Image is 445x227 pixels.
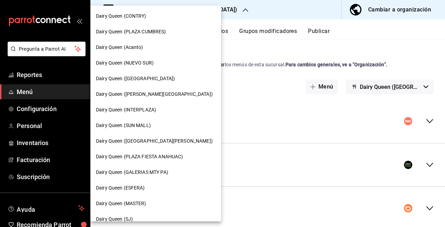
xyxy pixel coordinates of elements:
span: Dairy Queen (SUN MALL) [96,122,151,129]
span: Dairy Queen (INTERPLAZA) [96,106,156,113]
div: Dairy Queen (MASTER) [90,196,221,211]
div: Dairy Queen (GALERIAS MTY PA) [90,165,221,180]
div: Dairy Queen (NUEVO SUR) [90,55,221,71]
div: Dairy Queen (Acanto) [90,40,221,55]
span: Dairy Queen (ESFERA) [96,184,145,192]
span: Dairy Queen (SJ) [96,216,133,223]
span: Dairy Queen ([GEOGRAPHIC_DATA]) [96,75,175,82]
span: Dairy Queen ([PERSON_NAME][GEOGRAPHIC_DATA]) [96,91,213,98]
span: Dairy Queen (MASTER) [96,200,146,207]
span: Dairy Queen (PLAZA FIESTA ANAHUAC) [96,153,183,160]
div: Dairy Queen ([GEOGRAPHIC_DATA]) [90,71,221,86]
div: Dairy Queen (SJ) [90,211,221,227]
span: Dairy Queen (GALERIAS MTY PA) [96,169,168,176]
span: Dairy Queen ([GEOGRAPHIC_DATA][PERSON_NAME]) [96,137,213,145]
span: Dairy Queen (NUEVO SUR) [96,59,154,67]
div: Dairy Queen ([GEOGRAPHIC_DATA][PERSON_NAME]) [90,133,221,149]
div: Dairy Queen ([PERSON_NAME][GEOGRAPHIC_DATA]) [90,86,221,102]
span: Dairy Queen (CONTRY) [96,12,146,20]
div: Dairy Queen (PLAZA FIESTA ANAHUAC) [90,149,221,165]
span: Dairy Queen (PLAZA CUMBRES) [96,28,166,35]
div: Dairy Queen (SUN MALL) [90,118,221,133]
span: Dairy Queen (Acanto) [96,44,143,51]
div: Dairy Queen (PLAZA CUMBRES) [90,24,221,40]
div: Dairy Queen (CONTRY) [90,8,221,24]
div: Dairy Queen (ESFERA) [90,180,221,196]
div: Dairy Queen (INTERPLAZA) [90,102,221,118]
